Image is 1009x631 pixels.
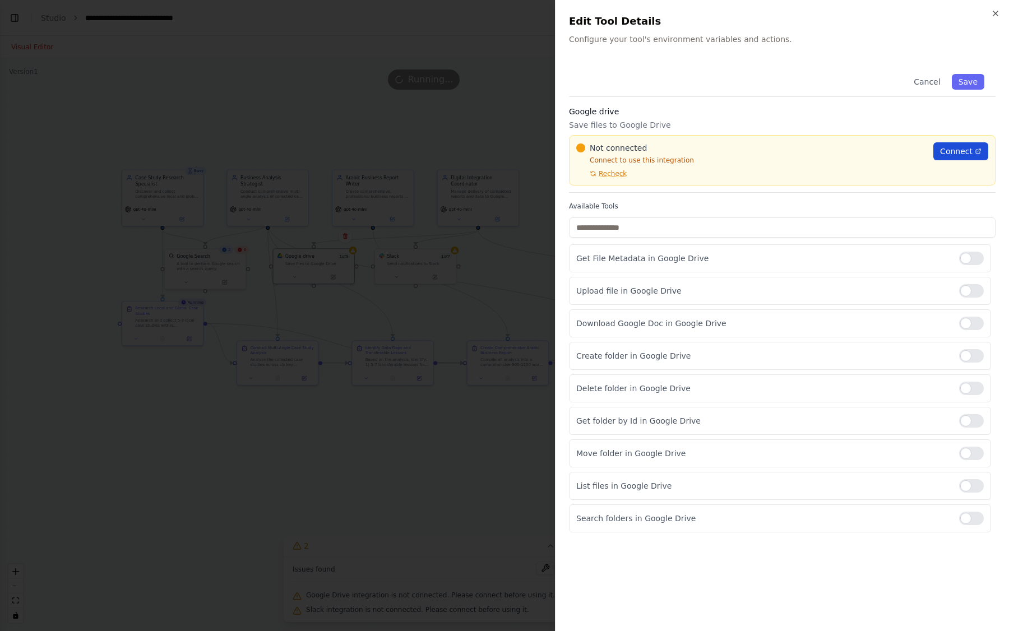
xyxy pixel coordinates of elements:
[569,119,996,131] p: Save files to Google Drive
[576,285,950,296] p: Upload file in Google Drive
[576,415,950,426] p: Get folder by Id in Google Drive
[569,202,996,211] label: Available Tools
[907,74,947,90] button: Cancel
[952,74,984,90] button: Save
[569,13,996,29] h2: Edit Tool Details
[576,480,950,491] p: List files in Google Drive
[576,448,950,459] p: Move folder in Google Drive
[576,156,927,165] p: Connect to use this integration
[940,146,973,157] span: Connect
[576,383,950,394] p: Delete folder in Google Drive
[590,142,647,154] span: Not connected
[576,318,950,329] p: Download Google Doc in Google Drive
[933,142,988,160] a: Connect
[569,34,996,45] p: Configure your tool's environment variables and actions.
[576,513,950,524] p: Search folders in Google Drive
[569,106,996,117] h3: Google drive
[576,169,627,178] button: Recheck
[599,169,627,178] span: Recheck
[576,253,950,264] p: Get File Metadata in Google Drive
[576,350,950,361] p: Create folder in Google Drive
